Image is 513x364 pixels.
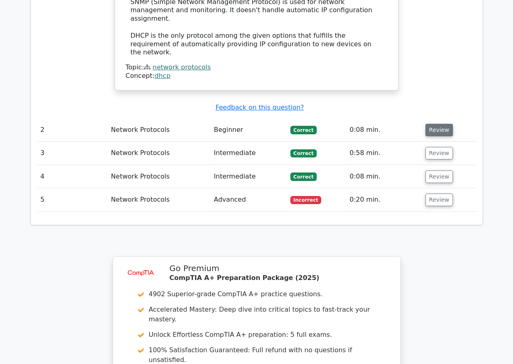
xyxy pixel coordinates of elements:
button: Review [425,124,453,136]
td: Intermediate [210,142,287,165]
td: Advanced [210,188,287,211]
span: Correct [290,126,317,134]
div: Topic: [126,63,388,72]
span: Correct [290,172,317,181]
span: Incorrect [290,196,322,204]
td: Network Protocols [108,188,211,211]
td: 0:58 min. [346,142,422,165]
td: 0:08 min. [346,165,422,188]
td: Beginner [210,118,287,142]
span: Correct [290,149,317,157]
td: Network Protocols [108,165,211,188]
div: Concept: [126,72,388,80]
a: network protocols [152,63,211,71]
button: Review [425,147,453,159]
td: Network Protocols [108,142,211,165]
td: 0:20 min. [346,188,422,211]
td: 0:08 min. [346,118,422,142]
a: dhcp [155,72,170,80]
td: Network Protocols [108,118,211,142]
td: 4 [37,165,108,188]
td: Intermediate [210,165,287,188]
td: 2 [37,118,108,142]
button: Review [425,170,453,183]
td: 3 [37,142,108,165]
td: 5 [37,188,108,211]
button: Review [425,194,453,206]
a: Feedback on this question? [215,103,304,111]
